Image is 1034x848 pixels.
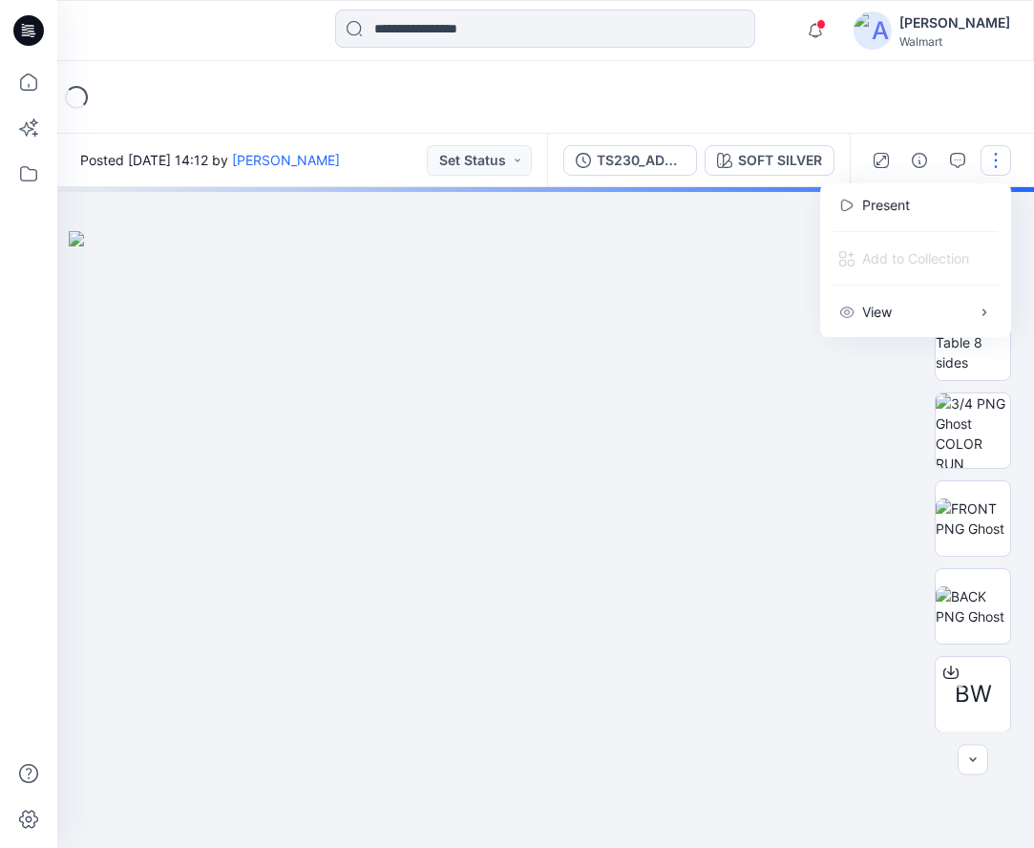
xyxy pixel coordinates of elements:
[862,195,910,215] a: Present
[955,677,992,711] span: BW
[705,145,834,176] button: SOFT SILVER
[899,34,1010,49] div: Walmart
[936,393,1010,468] img: 3/4 PNG Ghost COLOR RUN
[854,11,892,50] img: avatar
[904,145,935,176] button: Details
[862,302,892,322] p: View
[597,150,685,171] div: TS230_ADM_SMOCK BODICE MINI DRESS
[80,150,340,170] span: Posted [DATE] 14:12 by
[936,498,1010,539] img: FRONT PNG Ghost
[936,586,1010,626] img: BACK PNG Ghost
[936,312,1010,372] img: Turn Table 8 sides
[738,150,822,171] div: SOFT SILVER
[232,152,340,168] a: [PERSON_NAME]
[563,145,697,176] button: TS230_ADM_SMOCK BODICE MINI DRESS
[69,231,1023,848] img: eyJhbGciOiJIUzI1NiIsImtpZCI6IjAiLCJzbHQiOiJzZXMiLCJ0eXAiOiJKV1QifQ.eyJkYXRhIjp7InR5cGUiOiJzdG9yYW...
[899,11,1010,34] div: [PERSON_NAME]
